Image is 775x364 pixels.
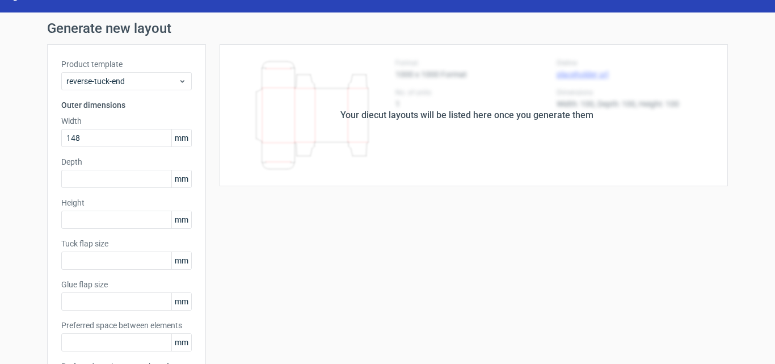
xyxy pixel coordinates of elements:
[61,156,192,168] label: Depth
[61,99,192,111] h3: Outer dimensions
[66,76,178,87] span: reverse-tuck-end
[171,129,191,147] span: mm
[171,211,191,228] span: mm
[61,320,192,331] label: Preferred space between elements
[61,115,192,127] label: Width
[171,334,191,351] span: mm
[171,293,191,310] span: mm
[340,108,593,122] div: Your diecut layouts will be listed here once you generate them
[61,58,192,70] label: Product template
[61,238,192,249] label: Tuck flap size
[61,279,192,290] label: Glue flap size
[171,252,191,269] span: mm
[171,170,191,187] span: mm
[61,197,192,208] label: Height
[47,22,728,35] h1: Generate new layout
